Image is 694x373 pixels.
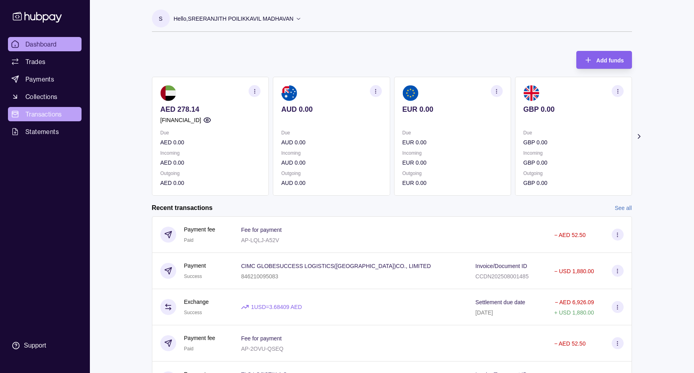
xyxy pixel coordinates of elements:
p: AED 278.14 [160,105,260,114]
img: ae [160,85,176,101]
p: EUR 0.00 [402,138,502,147]
p: Incoming [281,149,381,157]
a: See all [615,204,632,212]
a: Trades [8,54,82,69]
p: Outgoing [160,169,260,178]
p: Incoming [402,149,502,157]
p: Due [402,128,502,137]
span: Transactions [25,109,62,119]
span: Collections [25,92,57,101]
p: Outgoing [402,169,502,178]
p: AP-2OVU-QSEQ [241,346,284,352]
p: AUD 0.00 [281,105,381,114]
p: Invoice/Document ID [475,263,527,269]
p: Payment fee [184,334,216,342]
a: Statements [8,124,82,139]
p: EUR 0.00 [402,105,502,114]
a: Support [8,337,82,354]
span: Paid [184,346,194,352]
p: Outgoing [523,169,623,178]
img: eu [402,85,418,101]
p: CIMC GLOBESUCCESS LOGISTICS([GEOGRAPHIC_DATA])CO., LIMITED [241,263,431,269]
p: Payment fee [184,225,216,234]
p: Exchange [184,297,209,306]
p: Due [281,128,381,137]
img: au [281,85,297,101]
img: gb [523,85,539,101]
a: Dashboard [8,37,82,51]
p: Due [523,128,623,137]
p: Incoming [160,149,260,157]
p: Fee for payment [241,335,282,342]
p: AUD 0.00 [281,179,381,187]
button: Add funds [576,51,632,69]
span: Payments [25,74,54,84]
p: AP-LQLJ-A52V [241,237,279,243]
a: Collections [8,89,82,104]
p: AUD 0.00 [281,158,381,167]
p: − USD 1,880.00 [554,268,594,274]
span: Dashboard [25,39,57,49]
span: Statements [25,127,59,136]
p: Outgoing [281,169,381,178]
p: S [159,14,162,23]
p: Payment [184,261,206,270]
p: AED 0.00 [160,158,260,167]
p: AUD 0.00 [281,138,381,147]
p: 846210095083 [241,273,278,280]
span: Paid [184,237,194,243]
p: AED 0.00 [160,179,260,187]
span: Add funds [596,57,624,64]
p: − AED 52.50 [554,340,585,347]
p: Settlement due date [475,299,525,305]
p: EUR 0.00 [402,158,502,167]
span: Success [184,310,202,315]
p: [DATE] [475,309,493,316]
p: AED 0.00 [160,138,260,147]
p: GBP 0.00 [523,179,623,187]
span: Trades [25,57,45,66]
p: GBP 0.00 [523,138,623,147]
div: Support [24,341,46,350]
a: Transactions [8,107,82,121]
h2: Recent transactions [152,204,213,212]
p: Fee for payment [241,227,282,233]
p: [FINANCIAL_ID] [160,116,201,124]
p: 1 USD = 3.68409 AED [251,303,302,311]
p: GBP 0.00 [523,105,623,114]
p: CCDN202508001485 [475,273,529,280]
p: − AED 6,926.09 [555,299,594,305]
p: Due [160,128,260,137]
p: EUR 0.00 [402,179,502,187]
p: Incoming [523,149,623,157]
span: Success [184,274,202,279]
p: Hello, SREERANJITH POILIKKAVIL MADHAVAN [174,14,294,23]
p: + USD 1,880.00 [554,309,594,316]
a: Payments [8,72,82,86]
p: GBP 0.00 [523,158,623,167]
p: − AED 52.50 [554,232,585,238]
